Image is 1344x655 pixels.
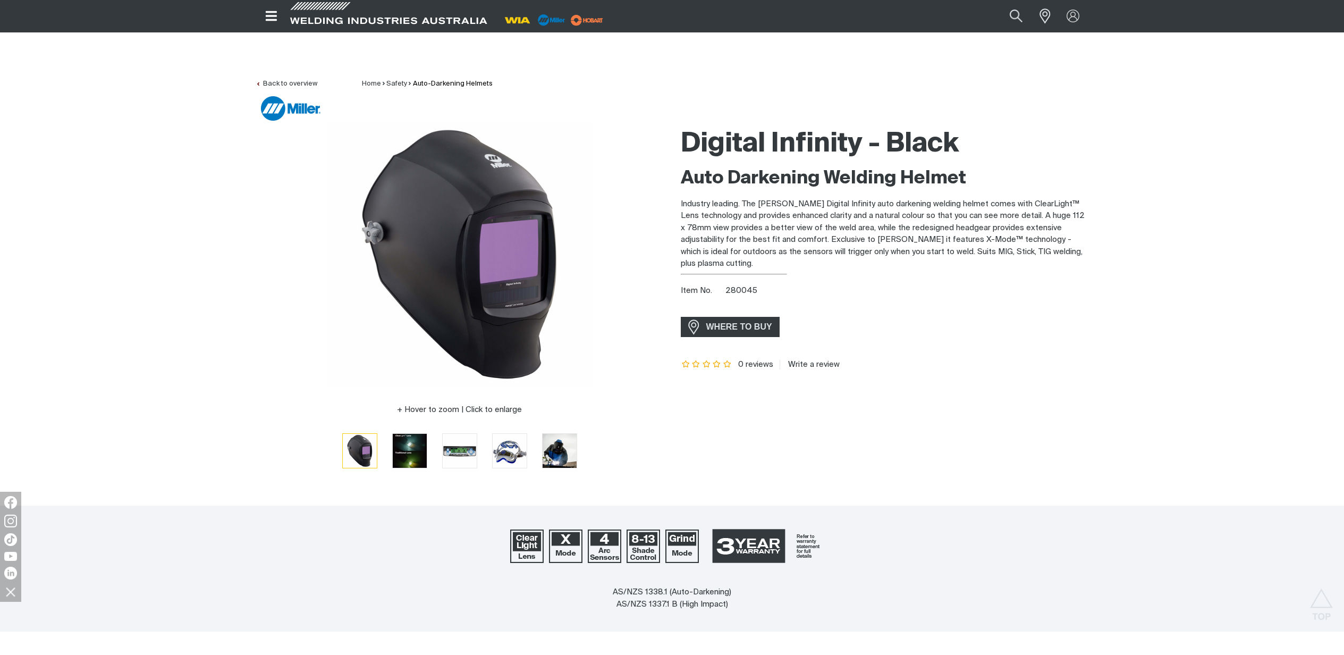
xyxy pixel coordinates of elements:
span: Rating: {0} [681,361,733,368]
span: Item No. [681,285,724,297]
button: Go to slide 2 [392,433,427,468]
img: LinkedIn [4,567,17,580]
img: hide socials [2,583,20,601]
h1: Digital Infinity - Black [681,127,1089,162]
span: 280045 [725,287,757,295]
img: Welding Shade 8-12.5 [627,530,660,563]
img: Lens Grind Mode [665,530,699,563]
span: 0 reviews [738,360,773,368]
a: 3 Year Warranty [704,524,834,568]
img: Digital Infinity - Black [543,434,577,468]
div: AS/NZS 1338.1 (Auto-Darkening) AS/NZS 1337.1 B (High Impact) [613,586,731,610]
img: Digital Infinity - Black [393,434,427,468]
nav: Breadcrumb [362,79,493,89]
img: TikTok [4,533,17,546]
a: Home [362,80,381,87]
button: Go to slide 1 [342,433,377,468]
p: Industry leading. The [PERSON_NAME] Digital Infinity auto darkening welding helmet comes with Cle... [681,198,1089,270]
a: WHERE TO BUY [681,317,780,337]
span: WHERE TO BUY [699,318,779,335]
button: Search products [998,4,1034,28]
img: Instagram [4,515,17,527]
img: 4 Arc Sensors [588,530,621,563]
img: ClearLight Lens Technology [510,530,544,563]
button: Scroll to top [1309,589,1333,612]
img: Digital Infinity - Black [343,434,377,468]
img: Digital Infinity - Black [443,434,477,468]
a: Safety [386,80,407,87]
img: Digital Infinity - Black [493,434,527,468]
a: Back to overview of Auto-Darkening Helmets [256,80,317,87]
h2: Auto Darkening Welding Helmet [681,167,1089,190]
button: Go to slide 3 [442,433,477,468]
img: miller [568,12,606,28]
a: Auto-Darkening Helmets [413,80,493,87]
input: Product name or item number... [984,4,1034,28]
img: YouTube [4,552,17,561]
a: Write a review [780,360,840,370]
a: miller [568,16,606,24]
img: Digital Infinity - Black [327,122,593,388]
img: Facebook [4,496,17,509]
button: Hover to zoom | Click to enlarge [391,404,528,416]
button: Go to slide 4 [492,433,527,468]
img: X-Mode Technology [549,530,582,563]
button: Go to slide 5 [542,433,577,468]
